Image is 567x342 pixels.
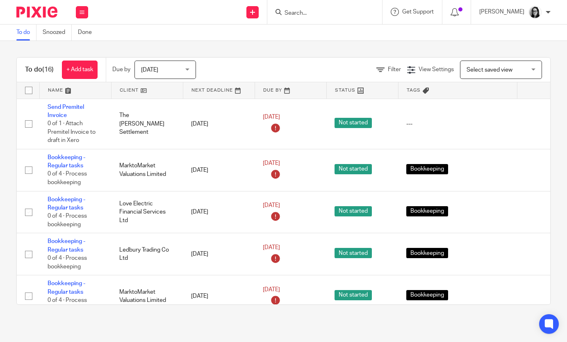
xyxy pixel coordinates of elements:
[335,290,372,300] span: Not started
[78,25,98,40] a: Done
[111,233,183,275] td: Ledbury Trading Co Ltd
[48,239,85,252] a: Bookkeeping - Regular tasks
[263,287,280,292] span: [DATE]
[48,155,85,169] a: Bookkeeping - Regular tasks
[111,149,183,191] td: MarktoMarket Valuations Limited
[112,65,130,74] p: Due by
[48,255,87,270] span: 0 of 4 · Process bookkeeping
[111,191,183,233] td: Love Electric Financial Services Ltd
[402,9,434,15] span: Get Support
[528,6,542,19] img: Profile%20photo.jpeg
[263,245,280,250] span: [DATE]
[406,290,448,300] span: Bookkeeping
[263,161,280,166] span: [DATE]
[467,67,512,73] span: Select saved view
[43,25,72,40] a: Snoozed
[406,120,509,128] div: ---
[48,197,85,211] a: Bookkeeping - Regular tasks
[62,61,98,79] a: + Add task
[183,275,255,317] td: [DATE]
[335,118,372,128] span: Not started
[48,214,87,228] span: 0 of 4 · Process bookkeeping
[48,104,84,118] a: Send Premitel Invoice
[141,67,158,73] span: [DATE]
[183,149,255,191] td: [DATE]
[111,99,183,149] td: The [PERSON_NAME] Settlement
[406,206,448,216] span: Bookkeeping
[48,281,85,295] a: Bookkeeping - Regular tasks
[48,297,87,312] span: 0 of 4 · Process bookkeeping
[16,25,36,40] a: To do
[42,66,54,73] span: (16)
[25,65,54,74] h1: To do
[335,164,372,174] span: Not started
[407,88,421,92] span: Tags
[183,99,255,149] td: [DATE]
[406,164,448,174] span: Bookkeeping
[406,248,448,258] span: Bookkeeping
[335,248,372,258] span: Not started
[48,171,87,186] span: 0 of 4 · Process bookkeeping
[388,67,401,72] span: Filter
[111,275,183,317] td: MarktoMarket Valuations Limited
[479,8,524,16] p: [PERSON_NAME]
[284,10,358,17] input: Search
[183,191,255,233] td: [DATE]
[263,202,280,208] span: [DATE]
[183,233,255,275] td: [DATE]
[16,7,57,18] img: Pixie
[419,67,454,72] span: View Settings
[335,206,372,216] span: Not started
[48,121,96,143] span: 0 of 1 · Attach Premitel Invoice to draft in Xero
[263,115,280,120] span: [DATE]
